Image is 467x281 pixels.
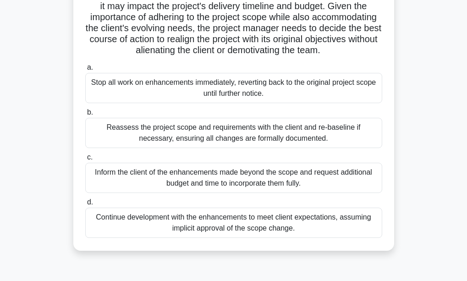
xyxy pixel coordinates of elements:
[87,198,93,206] span: d.
[87,108,93,116] span: b.
[87,63,93,71] span: a.
[87,153,93,161] span: c.
[85,163,382,193] div: Inform the client of the enhancements made beyond the scope and request additional budget and tim...
[85,208,382,238] div: Continue development with the enhancements to meet client expectations, assuming implicit approva...
[85,73,382,103] div: Stop all work on enhancements immediately, reverting back to the original project scope until fur...
[85,118,382,148] div: Reassess the project scope and requirements with the client and re-baseline if necessary, ensurin...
